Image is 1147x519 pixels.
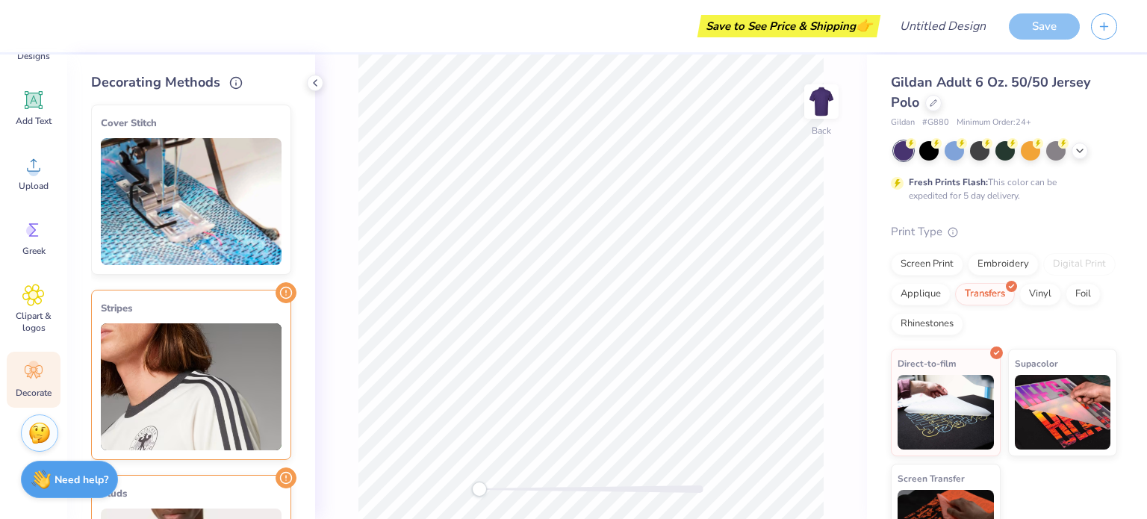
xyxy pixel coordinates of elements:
[898,355,957,371] span: Direct-to-film
[101,323,282,450] img: Stripes
[898,375,994,450] img: Direct-to-film
[922,116,949,129] span: # G880
[9,310,58,334] span: Clipart & logos
[1043,253,1116,276] div: Digital Print
[22,245,46,257] span: Greek
[909,176,988,188] strong: Fresh Prints Flash:
[968,253,1039,276] div: Embroidery
[472,482,487,497] div: Accessibility label
[909,175,1092,202] div: This color can be expedited for 5 day delivery.
[101,299,282,317] div: Stripes
[812,124,831,137] div: Back
[888,11,998,41] input: Untitled Design
[19,180,49,192] span: Upload
[55,473,108,487] strong: Need help?
[1015,375,1111,450] img: Supacolor
[16,115,52,127] span: Add Text
[101,138,282,265] img: Cover Stitch
[1066,283,1101,305] div: Foil
[91,72,291,93] div: Decorating Methods
[891,73,1090,111] span: Gildan Adult 6 Oz. 50/50 Jersey Polo
[891,223,1117,240] div: Print Type
[101,114,282,132] div: Cover Stitch
[957,116,1031,129] span: Minimum Order: 24 +
[891,116,915,129] span: Gildan
[701,15,877,37] div: Save to See Price & Shipping
[955,283,1015,305] div: Transfers
[16,387,52,399] span: Decorate
[1015,355,1058,371] span: Supacolor
[891,253,963,276] div: Screen Print
[891,283,951,305] div: Applique
[898,470,965,486] span: Screen Transfer
[17,50,50,62] span: Designs
[856,16,872,34] span: 👉
[1019,283,1061,305] div: Vinyl
[101,485,282,503] div: Studs
[891,313,963,335] div: Rhinestones
[806,87,836,116] img: Back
